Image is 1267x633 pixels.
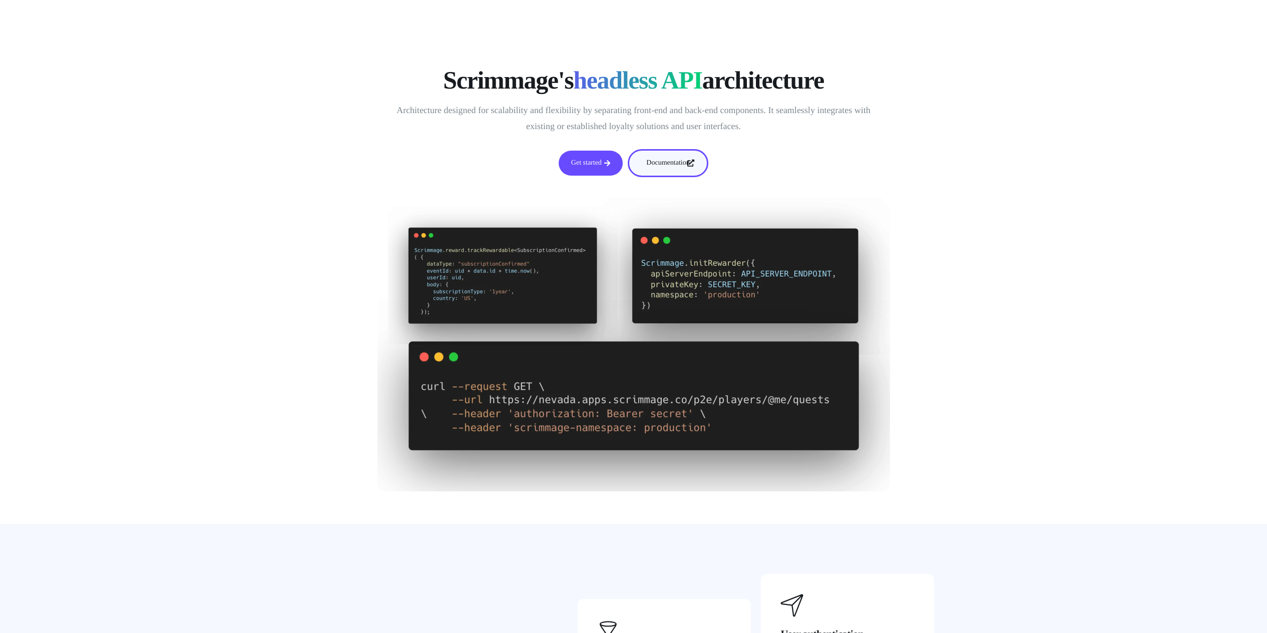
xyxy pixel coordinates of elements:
[559,151,623,176] a: Get started
[388,103,879,134] p: Architecture designed for scalability and flexibility by separating front-end and back-end compon...
[377,197,890,491] img: Simple widget integration
[573,65,702,95] span: headless API
[571,160,602,167] span: Get started
[388,65,879,95] h1: Scrimmage's architecture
